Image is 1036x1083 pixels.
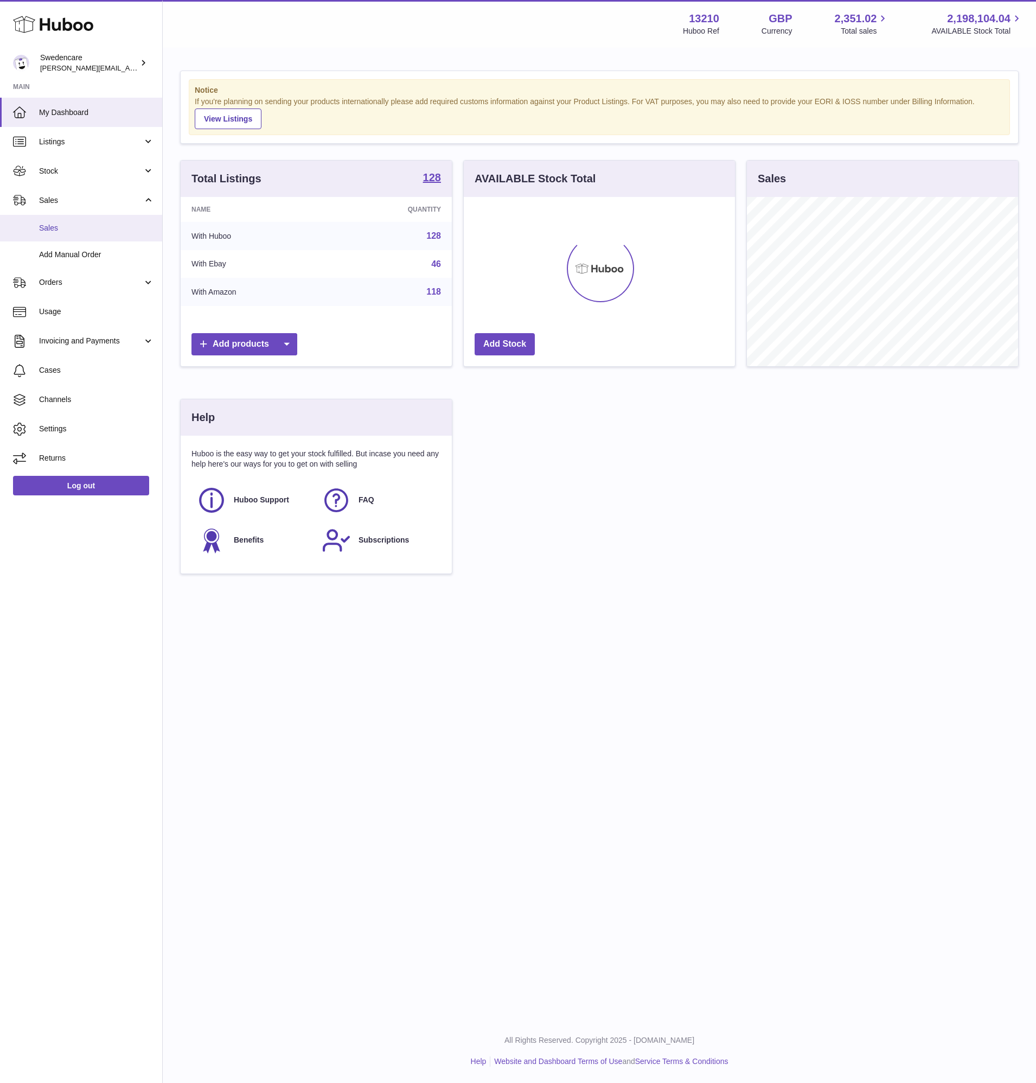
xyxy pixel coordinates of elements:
[931,11,1023,36] a: 2,198,104.04 AVAILABLE Stock Total
[39,336,143,346] span: Invoicing and Payments
[475,171,596,186] h3: AVAILABLE Stock Total
[490,1056,728,1067] li: and
[191,333,297,355] a: Add products
[13,476,149,495] a: Log out
[494,1057,622,1066] a: Website and Dashboard Terms of Use
[39,307,154,317] span: Usage
[39,223,154,233] span: Sales
[841,26,889,36] span: Total sales
[762,26,792,36] div: Currency
[359,535,409,545] span: Subscriptions
[423,172,441,183] strong: 128
[835,11,877,26] span: 2,351.02
[195,85,1004,95] strong: Notice
[431,259,441,269] a: 46
[181,250,329,278] td: With Ebay
[13,55,29,71] img: daniel.corbridge@swedencare.co.uk
[426,287,441,296] a: 118
[40,63,276,72] span: [PERSON_NAME][EMAIL_ADDRESS][PERSON_NAME][DOMAIN_NAME]
[191,171,261,186] h3: Total Listings
[426,231,441,240] a: 128
[181,197,329,222] th: Name
[191,449,441,469] p: Huboo is the easy way to get your stock fulfilled. But incase you need any help here's our ways f...
[40,53,138,73] div: Swedencare
[769,11,792,26] strong: GBP
[191,410,215,425] h3: Help
[197,486,311,515] a: Huboo Support
[234,495,289,505] span: Huboo Support
[835,11,890,36] a: 2,351.02 Total sales
[181,222,329,250] td: With Huboo
[423,172,441,185] a: 128
[758,171,786,186] h3: Sales
[234,535,264,545] span: Benefits
[329,197,452,222] th: Quantity
[322,486,436,515] a: FAQ
[39,277,143,288] span: Orders
[475,333,535,355] a: Add Stock
[197,526,311,555] a: Benefits
[39,166,143,176] span: Stock
[322,526,436,555] a: Subscriptions
[39,137,143,147] span: Listings
[947,11,1011,26] span: 2,198,104.04
[683,26,719,36] div: Huboo Ref
[195,109,261,129] a: View Listings
[39,453,154,463] span: Returns
[39,365,154,375] span: Cases
[931,26,1023,36] span: AVAILABLE Stock Total
[635,1057,728,1066] a: Service Terms & Conditions
[195,97,1004,129] div: If you're planning on sending your products internationally please add required customs informati...
[689,11,719,26] strong: 13210
[39,107,154,118] span: My Dashboard
[359,495,374,505] span: FAQ
[181,278,329,306] td: With Amazon
[39,424,154,434] span: Settings
[39,250,154,260] span: Add Manual Order
[39,394,154,405] span: Channels
[39,195,143,206] span: Sales
[171,1035,1027,1046] p: All Rights Reserved. Copyright 2025 - [DOMAIN_NAME]
[471,1057,487,1066] a: Help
